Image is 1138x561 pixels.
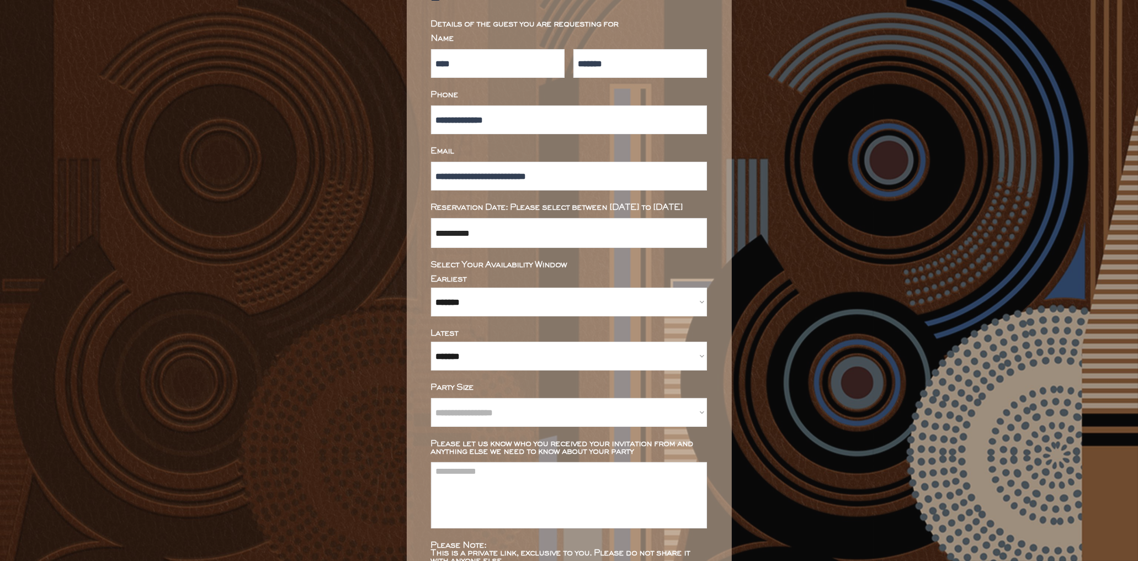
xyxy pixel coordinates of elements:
[431,330,707,337] div: Latest
[431,147,707,155] div: Email
[431,276,707,283] div: Earliest
[431,261,707,269] div: Select Your Availability Window
[431,20,707,28] div: Details of the guest you are requesting for
[431,384,707,391] div: Party Size
[431,35,707,43] div: Name
[431,440,707,456] div: Please let us know who you received your invitation from and anything else we need to know about ...
[431,91,707,99] div: Phone
[431,204,707,211] div: Reservation Date: Please select between [DATE] to [DATE]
